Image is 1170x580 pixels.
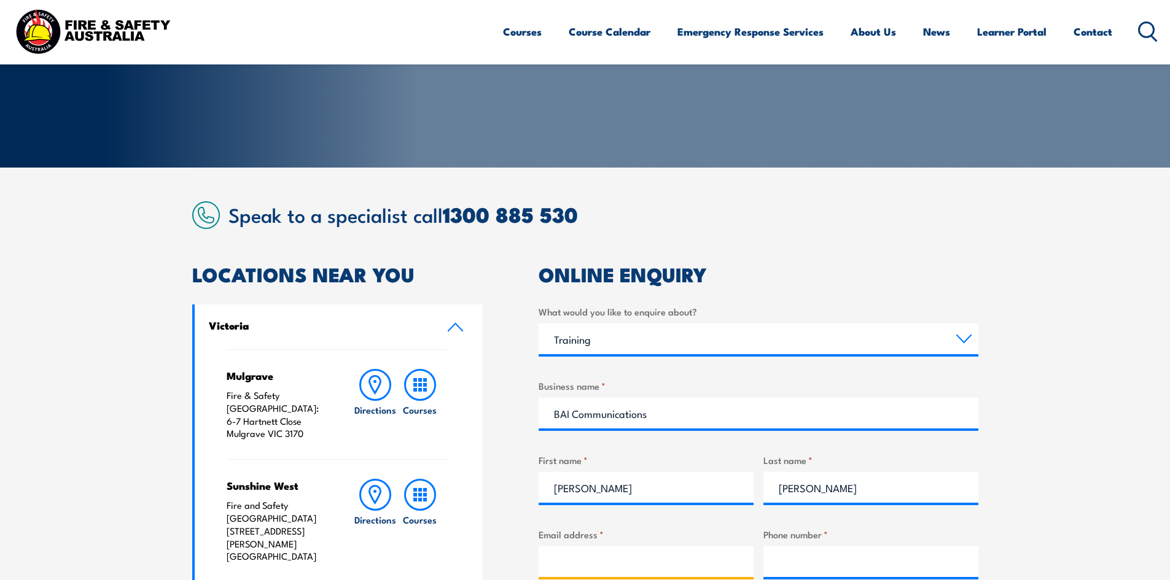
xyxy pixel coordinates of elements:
a: Contact [1074,15,1112,48]
label: Phone number [763,527,978,541]
p: Fire & Safety [GEOGRAPHIC_DATA]: 6-7 Hartnett Close Mulgrave VIC 3170 [227,389,329,440]
a: Courses [398,369,442,440]
label: Business name [539,379,978,393]
a: Emergency Response Services [677,15,824,48]
a: Directions [353,479,397,563]
label: Last name [763,453,978,467]
h4: Victoria [209,319,429,332]
a: About Us [851,15,896,48]
h2: ONLINE ENQUIRY [539,265,978,282]
h6: Directions [354,513,396,526]
a: Directions [353,369,397,440]
a: Victoria [195,304,483,349]
a: Courses [398,479,442,563]
h6: Courses [403,513,437,526]
label: First name [539,453,754,467]
p: Fire and Safety [GEOGRAPHIC_DATA] [STREET_ADDRESS][PERSON_NAME] [GEOGRAPHIC_DATA] [227,499,329,563]
label: What would you like to enquire about? [539,304,978,319]
a: News [923,15,950,48]
h6: Courses [403,403,437,416]
h2: LOCATIONS NEAR YOU [192,265,483,282]
h2: Speak to a specialist call [228,203,978,225]
h4: Mulgrave [227,369,329,382]
a: 1300 885 530 [443,198,578,230]
a: Learner Portal [977,15,1047,48]
a: Courses [503,15,542,48]
label: Email address [539,527,754,541]
a: Course Calendar [569,15,650,48]
h4: Sunshine West [227,479,329,492]
h6: Directions [354,403,396,416]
